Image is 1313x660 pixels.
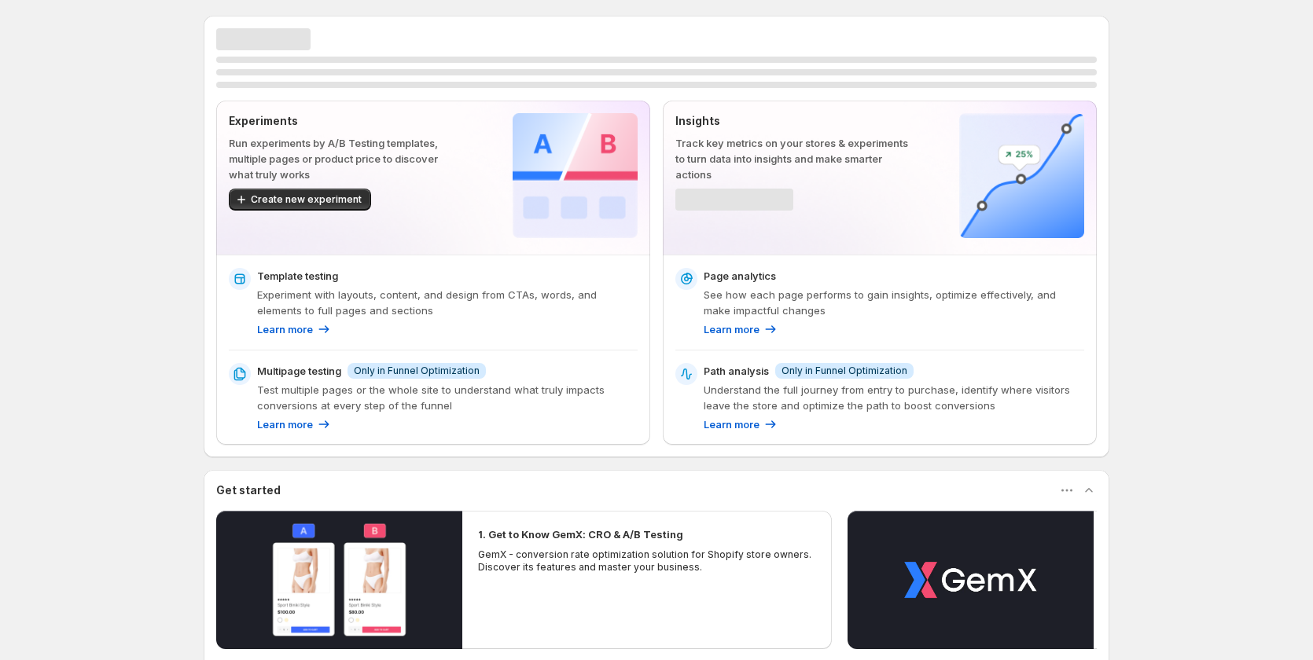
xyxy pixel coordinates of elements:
[216,511,462,649] button: Play video
[675,113,909,129] p: Insights
[704,382,1084,413] p: Understand the full journey from entry to purchase, identify where visitors leave the store and o...
[257,287,638,318] p: Experiment with layouts, content, and design from CTAs, words, and elements to full pages and sec...
[229,189,371,211] button: Create new experiment
[704,363,769,379] p: Path analysis
[704,287,1084,318] p: See how each page performs to gain insights, optimize effectively, and make impactful changes
[257,321,313,337] p: Learn more
[959,113,1084,238] img: Insights
[478,526,683,542] h2: 1. Get to Know GemX: CRO & A/B Testing
[782,365,907,377] span: Only in Funnel Optimization
[675,135,909,182] p: Track key metrics on your stores & experiments to turn data into insights and make smarter actions
[229,135,462,182] p: Run experiments by A/B Testing templates, multiple pages or product price to discover what truly ...
[704,321,759,337] p: Learn more
[704,416,778,432] a: Learn more
[257,321,332,337] a: Learn more
[257,382,638,413] p: Test multiple pages or the whole site to understand what truly impacts conversions at every step ...
[216,482,281,498] h3: Get started
[257,363,341,379] p: Multipage testing
[704,416,759,432] p: Learn more
[229,113,462,129] p: Experiments
[257,416,332,432] a: Learn more
[704,321,778,337] a: Learn more
[257,416,313,432] p: Learn more
[513,113,638,238] img: Experiments
[251,193,362,206] span: Create new experiment
[478,548,816,574] p: GemX - conversion rate optimization solution for Shopify store owners. Discover its features and ...
[257,268,338,284] p: Template testing
[848,511,1094,649] button: Play video
[354,365,480,377] span: Only in Funnel Optimization
[704,268,776,284] p: Page analytics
